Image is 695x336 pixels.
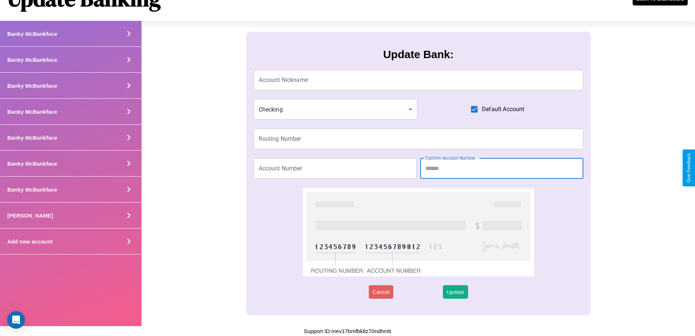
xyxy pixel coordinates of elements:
button: Update [443,285,468,299]
p: Support ID: mev17bmfbk8z70ndhmb [304,326,391,336]
h4: Banky McBankface [7,83,57,89]
h4: Banky McBankface [7,135,57,141]
h4: Banky McBankface [7,186,57,193]
h4: [PERSON_NAME] [7,212,53,219]
h4: Banky McBankface [7,31,57,37]
h4: Banky McBankface [7,57,57,63]
h4: Banky McBankface [7,109,57,115]
span: Default Account [482,105,524,114]
div: Give Feedback [686,153,691,183]
button: Cancel [369,285,393,299]
h4: Banky McBankface [7,161,57,167]
h3: Update Bank: [383,48,453,61]
img: check [303,188,534,276]
div: Checking [254,99,418,120]
h4: Add new account [7,238,53,245]
div: Open Intercom Messenger [7,311,25,329]
label: Confirm Account Number [425,155,475,161]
